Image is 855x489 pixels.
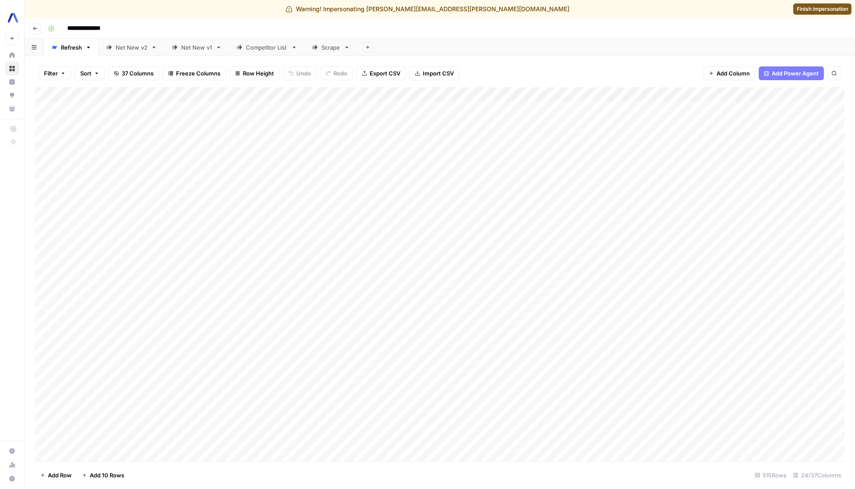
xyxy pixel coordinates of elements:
button: Add Power Agent [759,66,824,80]
span: Add Row [48,471,72,480]
button: Freeze Columns [163,66,226,80]
img: AssemblyAI Logo [5,10,21,25]
span: Freeze Columns [176,69,220,78]
button: Sort [75,66,105,80]
button: Add Row [35,468,77,482]
a: Net New v2 [99,39,164,56]
span: Add Column [717,69,750,78]
span: Undo [296,69,311,78]
div: Scrape [321,43,340,52]
a: Settings [5,444,19,458]
a: Opportunities [5,88,19,102]
a: Finish impersonation [793,3,852,15]
button: Add Column [703,66,755,80]
button: Row Height [229,66,280,80]
a: Usage [5,458,19,472]
div: 515 Rows [751,468,790,482]
button: Help + Support [5,472,19,486]
span: Row Height [243,69,274,78]
span: Export CSV [370,69,400,78]
div: 24/37 Columns [790,468,845,482]
span: Import CSV [423,69,454,78]
a: Scrape [305,39,357,56]
a: Browse [5,62,19,75]
span: Add 10 Rows [90,471,124,480]
div: Net New v1 [181,43,212,52]
button: Add 10 Rows [77,468,129,482]
button: Filter [38,66,71,80]
div: Warning! Impersonating [PERSON_NAME][EMAIL_ADDRESS][PERSON_NAME][DOMAIN_NAME] [286,5,569,13]
a: Competitor List [229,39,305,56]
span: Add Power Agent [772,69,819,78]
a: Your Data [5,102,19,116]
span: Finish impersonation [797,5,848,13]
button: Undo [283,66,317,80]
button: Import CSV [409,66,459,80]
button: 37 Columns [108,66,159,80]
a: Insights [5,75,19,89]
a: Home [5,48,19,62]
span: Redo [333,69,347,78]
div: Net New v2 [116,43,148,52]
button: Redo [320,66,353,80]
span: 37 Columns [122,69,154,78]
div: Refresh [61,43,82,52]
a: Net New v1 [164,39,229,56]
button: Workspace: AssemblyAI [5,7,19,28]
button: Export CSV [356,66,406,80]
div: Competitor List [246,43,288,52]
span: Filter [44,69,58,78]
a: Refresh [44,39,99,56]
span: Sort [80,69,91,78]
